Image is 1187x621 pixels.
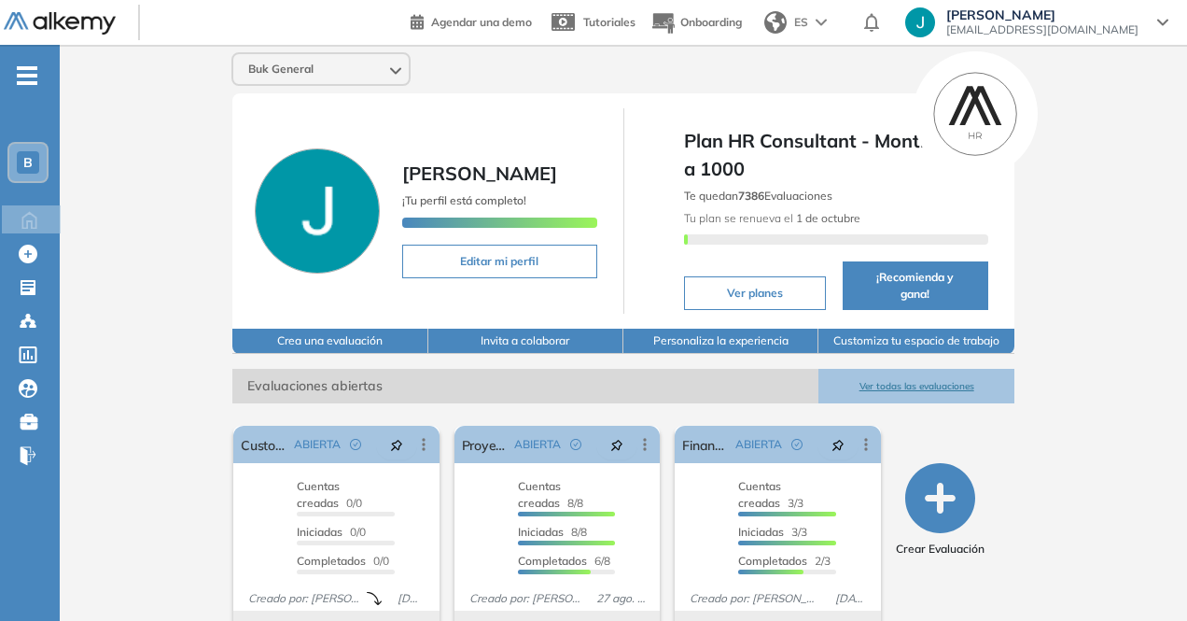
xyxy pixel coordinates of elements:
[818,369,1013,403] button: Ver todas las evaluaciones
[843,261,988,310] button: ¡Recomienda y gana!
[518,479,583,510] span: 8/8
[390,437,403,452] span: pushpin
[518,525,564,539] span: Iniciadas
[428,329,623,354] button: Invita a colaborar
[738,525,807,539] span: 3/3
[402,245,596,278] button: Editar mi perfil
[946,22,1138,37] span: [EMAIL_ADDRESS][DOMAIN_NAME]
[738,479,803,510] span: 3/3
[738,554,831,568] span: 2/3
[297,554,366,568] span: Completados
[589,590,653,607] span: 27 ago. 2025
[402,162,557,185] span: [PERSON_NAME]
[462,426,508,463] a: Proyectos | [GEOGRAPHIC_DATA] (Nueva)
[738,189,764,203] b: 7386
[738,525,784,539] span: Iniciadas
[816,19,827,26] img: arrow
[297,525,342,539] span: Iniciadas
[232,329,427,354] button: Crea una evaluación
[402,193,526,207] span: ¡Tu perfil está completo!
[684,276,826,310] button: Ver planes
[817,430,859,459] button: pushpin
[518,525,587,539] span: 8/8
[4,12,116,35] img: Logo
[684,189,832,203] span: Te quedan Evaluaciones
[297,525,366,539] span: 0/0
[297,479,340,510] span: Cuentas creadas
[297,554,389,568] span: 0/0
[794,14,808,31] span: ES
[828,590,873,607] span: [DATE]
[793,211,860,225] b: 1 de octubre
[390,590,431,607] span: [DATE]
[735,436,782,453] span: ABIERTA
[896,541,985,557] span: Crear Evaluación
[682,426,728,463] a: Finance Analyst | Col
[241,590,367,607] span: Creado por: [PERSON_NAME]
[462,590,589,607] span: Creado por: [PERSON_NAME]
[294,436,341,453] span: ABIERTA
[831,437,845,452] span: pushpin
[680,15,742,29] span: Onboarding
[241,426,286,463] a: Customer Edu T&C | Col
[682,590,827,607] span: Creado por: [PERSON_NAME]
[738,479,781,510] span: Cuentas creadas
[738,554,807,568] span: Completados
[411,9,532,32] a: Agendar una demo
[518,479,561,510] span: Cuentas creadas
[596,430,637,459] button: pushpin
[17,74,37,78] i: -
[684,127,988,183] span: Plan HR Consultant - Month - 701 a 1000
[232,369,818,403] span: Evaluaciones abiertas
[764,11,787,34] img: world
[350,439,361,450] span: check-circle
[623,329,818,354] button: Personaliza la experiencia
[818,329,1013,354] button: Customiza tu espacio de trabajo
[518,554,587,568] span: Completados
[376,430,417,459] button: pushpin
[1094,531,1187,621] iframe: Chat Widget
[610,437,623,452] span: pushpin
[248,62,314,77] span: Buk General
[514,436,561,453] span: ABIERTA
[1094,531,1187,621] div: Widget de chat
[896,463,985,557] button: Crear Evaluación
[684,211,860,225] span: Tu plan se renueva el
[518,554,610,568] span: 6/8
[431,15,532,29] span: Agendar una demo
[791,439,803,450] span: check-circle
[583,15,635,29] span: Tutoriales
[255,148,380,274] img: Foto de perfil
[23,155,33,170] span: B
[946,7,1138,22] span: [PERSON_NAME]
[650,3,742,43] button: Onboarding
[570,439,581,450] span: check-circle
[297,479,362,510] span: 0/0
